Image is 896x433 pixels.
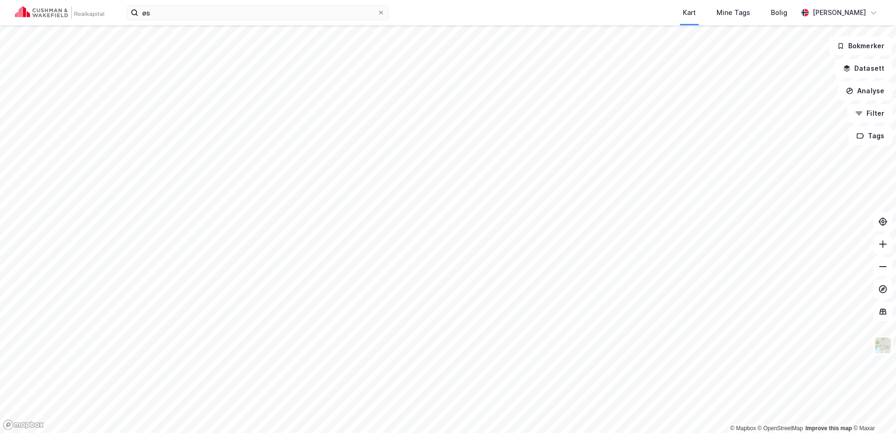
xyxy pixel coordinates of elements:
div: Bolig [771,7,787,18]
a: Mapbox [730,425,756,432]
iframe: Chat Widget [849,388,896,433]
div: Mine Tags [717,7,750,18]
img: cushman-wakefield-realkapital-logo.202ea83816669bd177139c58696a8fa1.svg [15,6,104,19]
button: Filter [847,104,892,123]
button: Bokmerker [829,37,892,55]
button: Analyse [838,82,892,100]
input: Søk på adresse, matrikkel, gårdeiere, leietakere eller personer [138,6,377,20]
button: Datasett [835,59,892,78]
a: OpenStreetMap [758,425,803,432]
img: Z [874,336,892,354]
div: Kontrollprogram for chat [849,388,896,433]
a: Mapbox homepage [3,419,44,430]
button: Tags [849,127,892,145]
div: Kart [683,7,696,18]
div: [PERSON_NAME] [813,7,866,18]
a: Improve this map [806,425,852,432]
